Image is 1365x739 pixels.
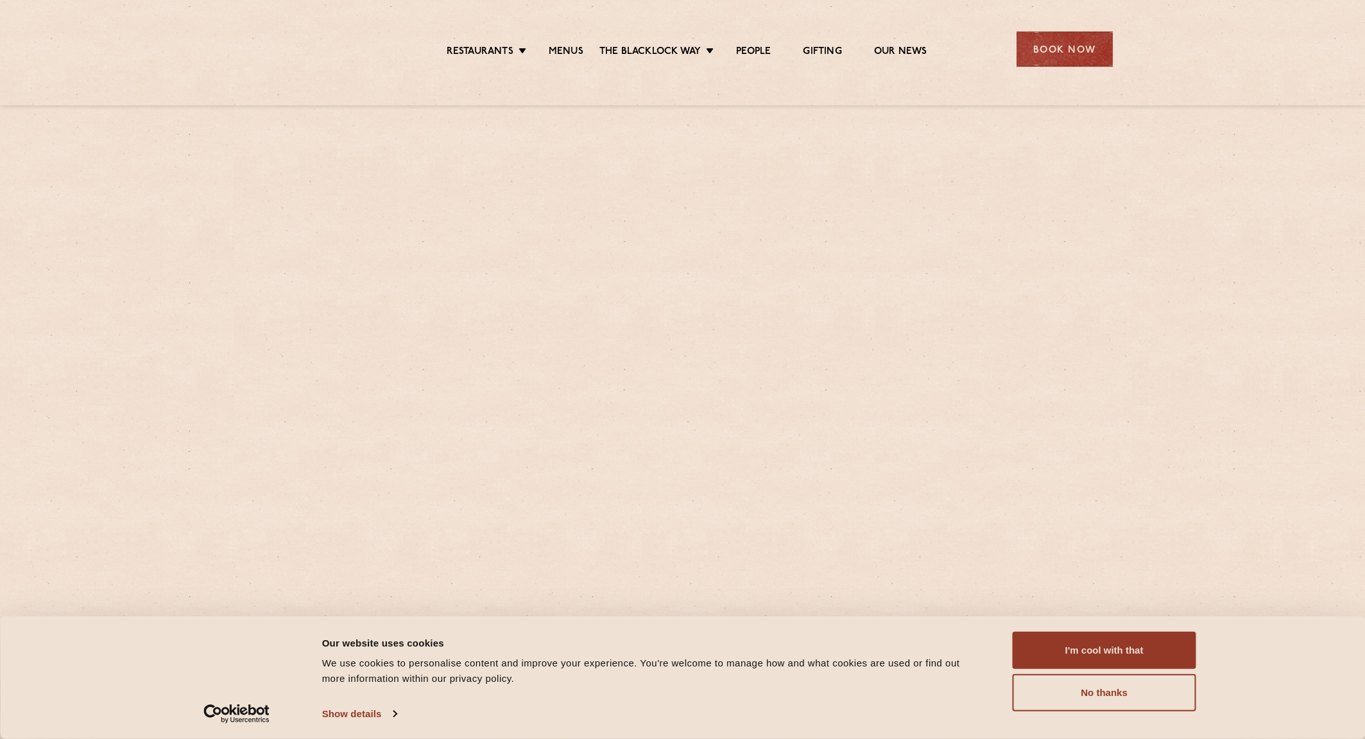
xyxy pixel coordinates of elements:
[1013,632,1196,669] button: I'm cool with that
[599,46,701,60] a: The Blacklock Way
[322,704,397,724] a: Show details
[1013,674,1196,711] button: No thanks
[874,46,927,60] a: Our News
[322,656,984,686] div: We use cookies to personalise content and improve your experience. You're welcome to manage how a...
[549,46,583,60] a: Menus
[253,12,364,86] img: svg%3E
[736,46,771,60] a: People
[803,46,841,60] a: Gifting
[322,635,984,650] div: Our website uses cookies
[447,46,513,60] a: Restaurants
[180,704,293,724] a: Usercentrics Cookiebot - opens in a new window
[1017,31,1113,67] div: Book Now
